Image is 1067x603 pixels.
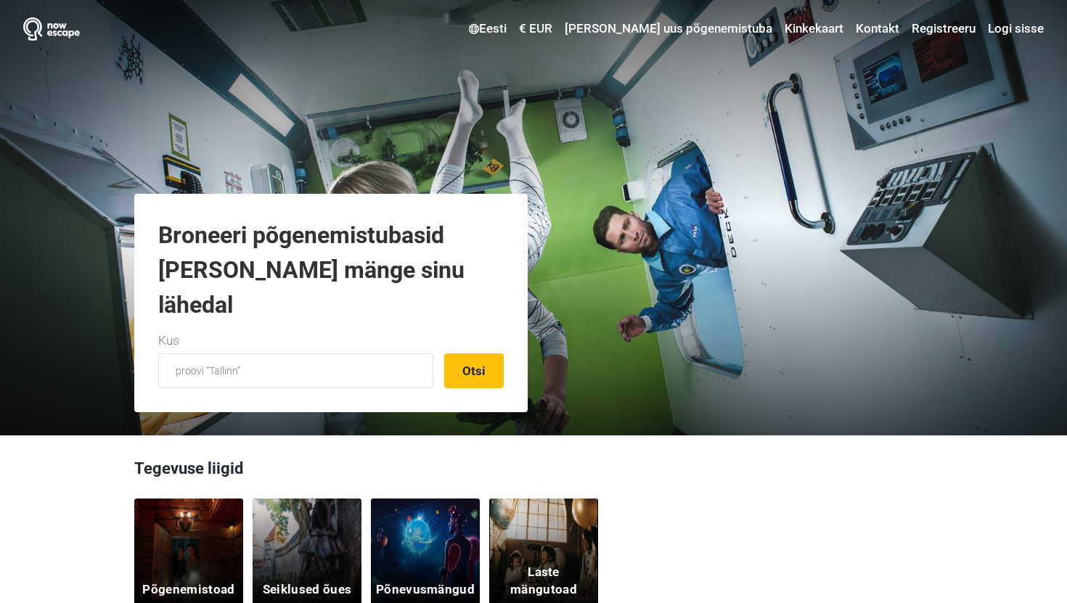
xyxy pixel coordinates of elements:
label: Kus [158,332,179,350]
a: [PERSON_NAME] uus põgenemistuba [561,16,776,42]
img: Nowescape logo [23,17,80,41]
h5: Laste mängutoad [499,564,589,599]
input: proovi “Tallinn” [158,353,433,388]
h5: Seiklused õues [263,581,351,599]
img: Eesti [469,24,479,34]
a: Kontakt [852,16,903,42]
a: € EUR [515,16,556,42]
a: Kinkekaart [781,16,847,42]
h3: Tegevuse liigid [134,457,933,488]
button: Otsi [444,353,504,388]
a: Logi sisse [984,16,1044,42]
a: Eesti [465,16,510,42]
h5: Põgenemistoad [142,581,234,599]
h5: Põnevusmängud [376,581,475,599]
a: Registreeru [908,16,979,42]
h1: Broneeri põgenemistubasid [PERSON_NAME] mänge sinu lähedal [158,218,504,322]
